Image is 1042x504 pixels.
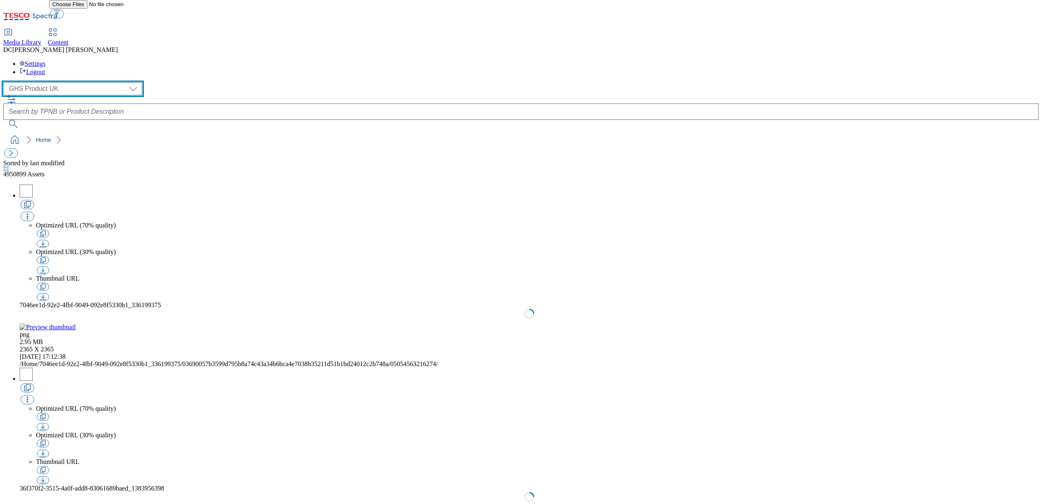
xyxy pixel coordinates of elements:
a: Home [36,137,51,143]
span: 36f370f2-3515-4a0f-add8-83061689baed_1383956398 [20,485,164,492]
div: Last Modified [20,353,1039,360]
span: Thumbnail URL [36,275,79,282]
span: Optimized URL (70% quality) [36,222,116,229]
span: Size [20,338,43,345]
a: Content [48,29,69,46]
span: Optimized URL (70% quality) [36,405,116,412]
div: /7046ee1d-92e2-4fbf-9049-092e8f5330b1_336199375/03690057b3599d795b8a74c43a34b6bca4e7038b35211d51b... [20,360,1039,368]
a: Settings [20,60,46,67]
span: Media Library [3,39,41,46]
nav: breadcrumb [3,132,1039,148]
span: Thumbnail URL [36,458,79,465]
span: Assets [3,171,45,178]
span: Sorted by last modified [3,160,65,166]
span: Optimized URL (30% quality) [36,248,116,255]
span: Resolution [20,346,54,353]
input: Search by TPNB or Product Description [3,103,1039,120]
span: 4950899 [3,171,27,178]
a: Media Library [3,29,41,46]
span: DC [3,46,12,53]
a: Preview thumbnail [20,309,1039,331]
a: home [8,133,21,146]
span: [PERSON_NAME] [PERSON_NAME] [12,46,118,53]
span: 7046ee1d-92e2-4fbf-9049-092e8f5330b1_336199375 [20,301,161,308]
img: Preview thumbnail [20,324,76,331]
span: Optimized URL (30% quality) [36,432,116,439]
span: Type [20,331,29,338]
a: Logout [20,68,45,75]
span: Content [48,39,69,46]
